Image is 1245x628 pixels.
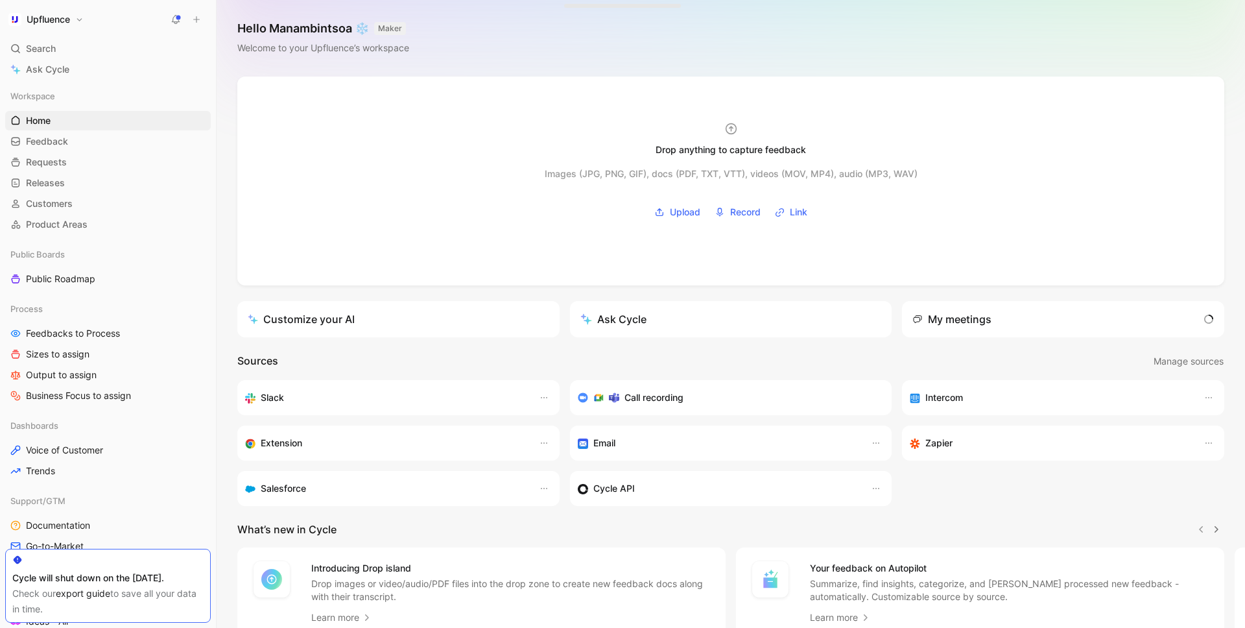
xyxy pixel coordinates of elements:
div: My meetings [912,311,991,327]
button: Manage sources [1153,353,1224,370]
span: Public Roadmap [26,272,95,285]
span: Output to assign [26,368,97,381]
a: Releases [5,173,211,193]
button: MAKER [374,22,406,35]
img: Upfluence [8,13,21,26]
div: Record & transcribe meetings from Zoom, Meet & Teams. [578,390,874,405]
h2: What’s new in Cycle [237,522,337,537]
a: Feedback [5,132,211,151]
a: Requests [5,152,211,172]
span: Process [10,302,43,315]
div: ProcessFeedbacks to ProcessSizes to assignOutput to assignBusiness Focus to assign [5,299,211,405]
a: Customers [5,194,211,213]
button: Link [770,202,812,222]
button: Ask Cycle [570,301,892,337]
a: Home [5,111,211,130]
span: Feedbacks to Process [26,327,120,340]
span: Manage sources [1154,354,1224,369]
p: Summarize, find insights, categorize, and [PERSON_NAME] processed new feedback - automatically. C... [810,577,1209,603]
span: Feedback [26,135,68,148]
div: Welcome to your Upfluence’s workspace [237,40,409,56]
div: Cycle will shut down on the [DATE]. [12,570,204,586]
div: Sync your customers, send feedback and get updates in Slack [245,390,526,405]
div: Support/GTM [5,491,211,511]
h1: Upfluence [27,14,70,25]
a: Feedbacks to Process [5,324,211,343]
button: Upload [650,202,705,222]
button: UpfluenceUpfluence [5,10,87,29]
a: Learn more [810,610,871,625]
span: Record [730,204,761,220]
div: Check our to save all your data in time. [12,586,204,617]
h3: Intercom [925,390,963,405]
h3: Salesforce [261,481,306,496]
h1: Hello Manambintsoa ❄️ [237,21,409,36]
div: Search [5,39,211,58]
span: Business Focus to assign [26,389,131,402]
a: Go-to-Market [5,537,211,556]
div: Ask Cycle [580,311,646,327]
a: Business Focus to assign [5,386,211,405]
span: Voice of Customer [26,444,103,457]
div: DashboardsVoice of CustomerTrends [5,416,211,481]
span: Search [26,41,56,56]
span: Upload [670,204,700,220]
h3: Call recording [624,390,683,405]
div: Forward emails to your feedback inbox [578,435,859,451]
a: Trends [5,461,211,481]
span: Go-to-Market [26,540,84,553]
span: Ask Cycle [26,62,69,77]
a: export guide [56,588,110,599]
a: Public Roadmap [5,269,211,289]
span: Trends [26,465,55,477]
div: Capture feedback from thousands of sources with Zapier (survey results, recordings, sheets, etc). [910,435,1191,451]
span: Releases [26,176,65,189]
h3: Zapier [925,435,953,451]
button: Record [710,202,765,222]
h4: Introducing Drop island [311,561,710,576]
div: Capture feedback from anywhere on the web [245,435,526,451]
div: Process [5,299,211,319]
h3: Extension [261,435,302,451]
div: Public Boards [5,245,211,264]
a: Ask Cycle [5,60,211,79]
h3: Cycle API [593,481,635,496]
a: Voice of Customer [5,441,211,460]
p: Drop images or video/audio/PDF files into the drop zone to create new feedback docs along with th... [311,577,710,603]
div: Workspace [5,86,211,106]
a: Product Areas [5,215,211,234]
div: Support/GTMDocumentationGo-to-MarketFeedback from support [5,491,211,577]
span: Product Areas [26,218,88,231]
span: Requests [26,156,67,169]
h3: Slack [261,390,284,405]
div: Dashboards [5,416,211,435]
h4: Your feedback on Autopilot [810,561,1209,576]
span: Customers [26,197,73,210]
a: Output to assign [5,365,211,385]
div: Sync your customers, send feedback and get updates in Intercom [910,390,1191,405]
div: Customize your AI [248,311,355,327]
div: Images (JPG, PNG, GIF), docs (PDF, TXT, VTT), videos (MOV, MP4), audio (MP3, WAV) [545,166,918,182]
span: Support/GTM [10,494,65,507]
div: Public BoardsPublic Roadmap [5,245,211,289]
h3: Email [593,435,615,451]
span: Public Boards [10,248,65,261]
a: Learn more [311,610,372,625]
div: Drop anything to capture feedback [656,142,806,158]
a: Sizes to assign [5,344,211,364]
span: Sizes to assign [26,348,89,361]
div: Sync customers & send feedback from custom sources. Get inspired by our favorite use case [578,481,859,496]
span: Dashboards [10,419,58,432]
span: Home [26,114,51,127]
a: Customize your AI [237,301,560,337]
span: Link [790,204,807,220]
span: Workspace [10,90,55,103]
a: Documentation [5,516,211,535]
h2: Sources [237,353,278,370]
span: Documentation [26,519,90,532]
